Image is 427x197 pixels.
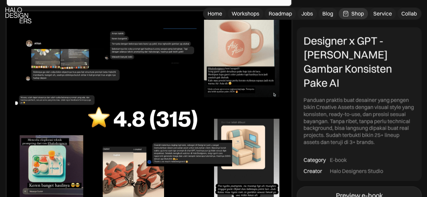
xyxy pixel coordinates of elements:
[204,8,226,19] a: Home
[339,8,368,19] a: Shop
[297,8,317,19] a: Jobs
[301,10,313,17] div: Jobs
[303,167,322,174] div: Creator
[322,10,333,17] div: Blog
[303,156,326,163] div: Category
[318,8,337,19] a: Blog
[228,8,263,19] a: Workshops
[269,10,292,17] div: Roadmap
[330,167,383,174] div: Halo Designers Studio
[265,8,296,19] a: Roadmap
[303,96,415,145] div: Panduan praktis buat desainer yang pengen bikin Creative Assets dengan visual style yang konsiste...
[232,10,259,17] div: Workshops
[303,34,415,90] div: Designer x GPT - [PERSON_NAME] Gambar Konsisten Pake AI
[351,10,364,17] div: Shop
[397,8,421,19] a: Collab
[330,156,347,163] div: E-book
[208,10,222,17] div: Home
[373,10,392,17] div: Service
[401,10,417,17] div: Collab
[369,8,396,19] a: Service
